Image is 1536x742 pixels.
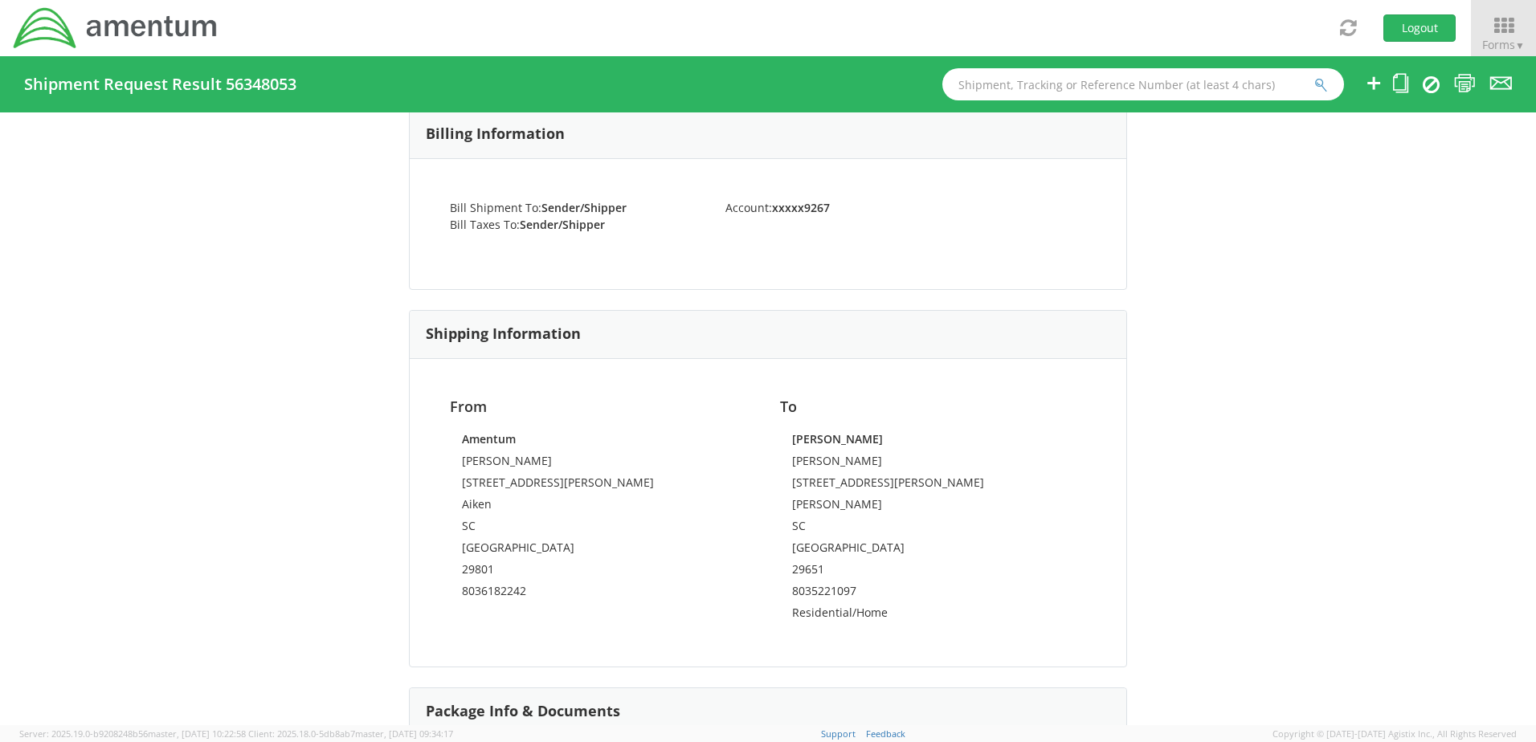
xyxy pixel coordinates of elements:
[541,200,627,215] strong: Sender/Shipper
[462,518,744,540] td: SC
[866,728,905,740] a: Feedback
[12,6,219,51] img: dyn-intl-logo-049831509241104b2a82.png
[792,475,1074,496] td: [STREET_ADDRESS][PERSON_NAME]
[19,728,246,740] span: Server: 2025.19.0-b9208248b56
[426,126,565,142] h3: Billing Information
[792,431,883,446] strong: [PERSON_NAME]
[148,728,246,740] span: master, [DATE] 10:22:58
[462,496,744,518] td: Aiken
[792,561,1074,583] td: 29651
[1482,37,1525,52] span: Forms
[462,561,744,583] td: 29801
[713,199,933,216] li: Account:
[462,540,744,561] td: [GEOGRAPHIC_DATA]
[438,199,713,216] li: Bill Shipment To:
[462,583,744,605] td: 8036182242
[1273,728,1517,740] span: Copyright © [DATE]-[DATE] Agistix Inc., All Rights Reserved
[792,540,1074,561] td: [GEOGRAPHIC_DATA]
[1515,39,1525,52] span: ▼
[942,68,1344,100] input: Shipment, Tracking or Reference Number (at least 4 chars)
[1383,14,1456,42] button: Logout
[792,453,1074,475] td: [PERSON_NAME]
[792,496,1074,518] td: [PERSON_NAME]
[792,583,1074,605] td: 8035221097
[24,75,296,93] h4: Shipment Request Result 56348053
[462,453,744,475] td: [PERSON_NAME]
[462,475,744,496] td: [STREET_ADDRESS][PERSON_NAME]
[248,728,453,740] span: Client: 2025.18.0-5db8ab7
[355,728,453,740] span: master, [DATE] 09:34:17
[780,399,1086,415] h4: To
[520,217,605,232] strong: Sender/Shipper
[426,326,581,342] h3: Shipping Information
[792,605,1074,626] td: Residential/Home
[462,431,516,446] strong: Amentum
[438,216,713,233] li: Bill Taxes To:
[450,399,756,415] h4: From
[792,518,1074,540] td: SC
[426,703,620,720] h3: Package Info & Documents
[772,200,830,215] strong: xxxxx9267
[821,728,856,740] a: Support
